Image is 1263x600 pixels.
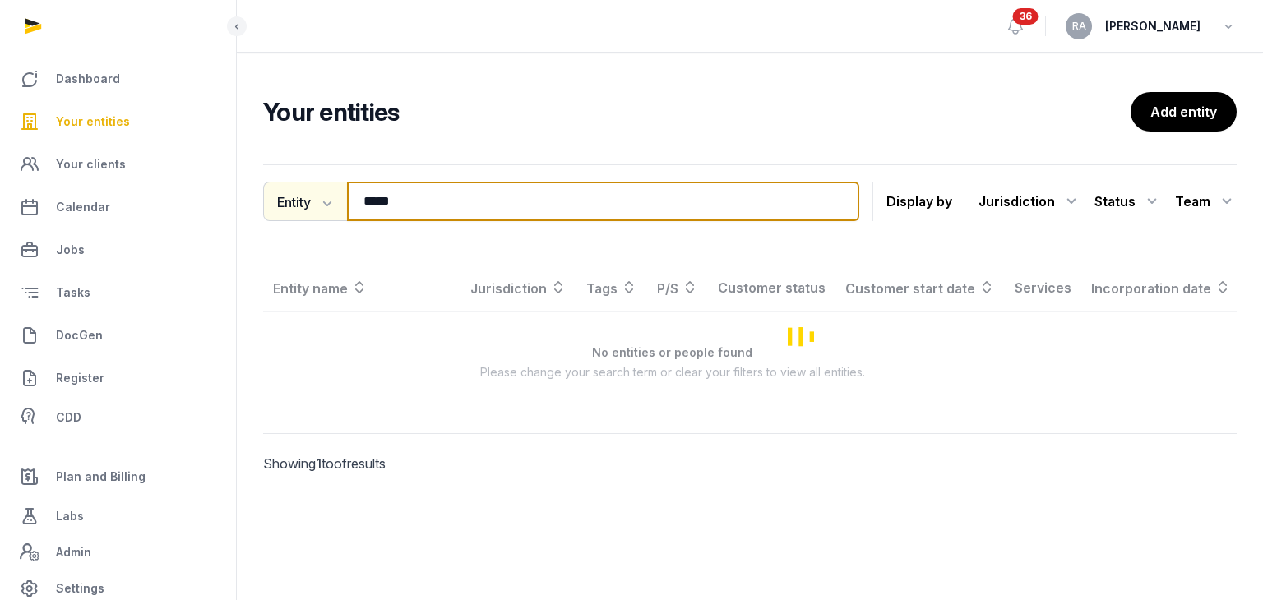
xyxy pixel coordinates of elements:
a: Dashboard [13,59,223,99]
div: Status [1094,188,1162,215]
a: Jobs [13,230,223,270]
a: CDD [13,401,223,434]
span: Calendar [56,197,110,217]
span: 1 [316,455,322,472]
p: Showing to of results [263,434,487,493]
span: 36 [1013,8,1039,25]
span: Dashboard [56,69,120,89]
p: Display by [886,188,952,215]
span: Tasks [56,283,90,302]
span: [PERSON_NAME] [1105,16,1201,36]
a: Admin [13,536,223,569]
a: Labs [13,496,223,536]
a: Add entity [1131,92,1237,132]
a: DocGen [13,316,223,355]
a: Plan and Billing [13,457,223,496]
span: Your entities [56,112,130,132]
button: Entity [263,182,347,221]
button: RA [1066,13,1092,39]
span: DocGen [56,325,103,345]
span: Plan and Billing [56,467,146,487]
span: Admin [56,542,91,562]
a: Calendar [13,187,223,227]
span: Your clients [56,155,126,174]
a: Your clients [13,145,223,184]
a: Register [13,358,223,398]
div: Team [1175,188,1237,215]
div: Jurisdiction [978,188,1081,215]
a: Tasks [13,273,223,312]
span: Jobs [56,240,85,260]
span: RA [1072,21,1086,31]
h2: Your entities [263,97,1131,127]
span: CDD [56,408,81,427]
span: Settings [56,579,104,598]
span: Labs [56,506,84,526]
span: Register [56,368,104,388]
a: Your entities [13,102,223,141]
